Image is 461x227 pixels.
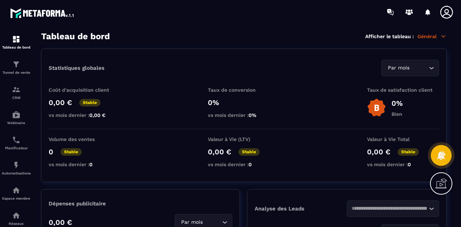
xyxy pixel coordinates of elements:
[398,148,419,156] p: Stable
[2,71,31,74] p: Tunnel de vente
[49,162,121,167] p: vs mois dernier :
[49,65,104,71] p: Statistiques globales
[12,136,21,144] img: scheduler
[49,218,72,227] p: 0,00 €
[2,181,31,206] a: automationsautomationsEspace membre
[381,60,439,76] div: Search for option
[386,64,411,72] span: Par mois
[2,146,31,150] p: Planificateur
[352,205,427,213] input: Search for option
[49,136,121,142] p: Volume des ventes
[365,33,414,39] p: Afficher le tableau :
[204,218,220,226] input: Search for option
[2,55,31,80] a: formationformationTunnel de vente
[12,161,21,169] img: automations
[2,196,31,200] p: Espace membre
[179,218,204,226] span: Par mois
[255,205,347,212] p: Analyse des Leads
[408,162,411,167] span: 0
[367,87,439,93] p: Taux de satisfaction client
[12,85,21,94] img: formation
[12,110,21,119] img: automations
[12,211,21,220] img: social-network
[2,105,31,130] a: automationsautomationsWebinaire
[367,147,390,156] p: 0,00 €
[347,200,439,217] div: Search for option
[208,87,280,93] p: Taux de conversion
[238,148,260,156] p: Stable
[417,33,447,40] p: Général
[367,98,386,117] img: b-badge-o.b3b20ee6.svg
[249,112,256,118] span: 0%
[208,112,280,118] p: vs mois dernier :
[367,136,439,142] p: Valeur à Vie Total
[411,64,427,72] input: Search for option
[208,98,280,107] p: 0%
[79,99,100,106] p: Stable
[41,31,110,41] h3: Tableau de bord
[12,35,21,44] img: formation
[89,162,93,167] span: 0
[49,87,121,93] p: Coût d'acquisition client
[2,96,31,100] p: CRM
[391,111,403,117] p: Bien
[12,60,21,69] img: formation
[12,186,21,195] img: automations
[10,6,75,19] img: logo
[49,98,72,107] p: 0,00 €
[2,121,31,125] p: Webinaire
[2,45,31,49] p: Tableau de bord
[208,147,231,156] p: 0,00 €
[49,147,53,156] p: 0
[61,148,82,156] p: Stable
[2,171,31,175] p: Automatisations
[2,130,31,155] a: schedulerschedulerPlanificateur
[367,162,439,167] p: vs mois dernier :
[49,112,121,118] p: vs mois dernier :
[2,29,31,55] a: formationformationTableau de bord
[391,99,403,108] p: 0%
[249,162,252,167] span: 0
[2,155,31,181] a: automationsautomationsAutomatisations
[49,200,232,207] p: Dépenses publicitaire
[2,80,31,105] a: formationformationCRM
[208,162,280,167] p: vs mois dernier :
[208,136,280,142] p: Valeur à Vie (LTV)
[89,112,106,118] span: 0,00 €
